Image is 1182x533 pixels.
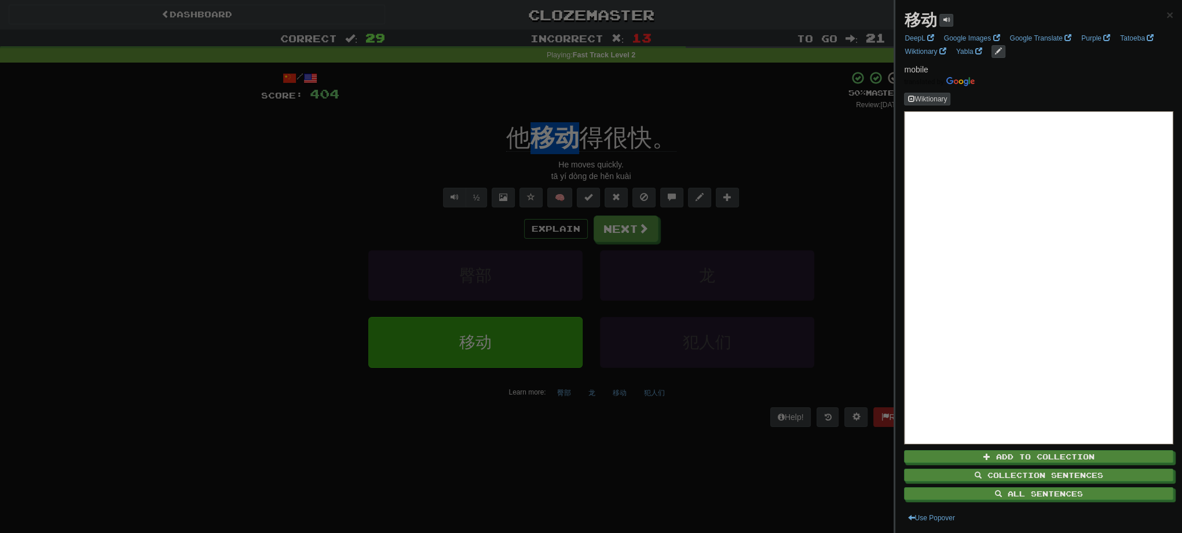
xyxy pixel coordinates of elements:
a: Wiktionary [901,45,949,58]
span: × [1166,8,1173,21]
img: Color short [904,77,975,86]
button: Wiktionary [904,93,950,105]
span: mobile [904,65,928,74]
a: Yabla [953,45,986,58]
button: Add to Collection [904,450,1173,463]
a: Purple [1078,32,1114,45]
a: Tatoeba [1117,32,1157,45]
a: Google Translate [1006,32,1075,45]
strong: 移动 [904,11,936,29]
button: Use Popover [904,512,958,524]
a: Google Images [941,32,1004,45]
a: DeepL [901,32,937,45]
button: edit links [991,45,1005,58]
button: All Sentences [904,487,1173,500]
button: Collection Sentences [904,469,1173,481]
button: Close [1166,9,1173,21]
